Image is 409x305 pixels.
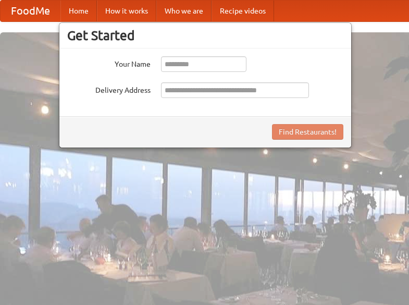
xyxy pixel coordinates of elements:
[156,1,212,21] a: Who we are
[212,1,274,21] a: Recipe videos
[97,1,156,21] a: How it works
[272,124,343,140] button: Find Restaurants!
[1,1,60,21] a: FoodMe
[67,56,151,69] label: Your Name
[67,28,343,43] h3: Get Started
[67,82,151,95] label: Delivery Address
[60,1,97,21] a: Home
